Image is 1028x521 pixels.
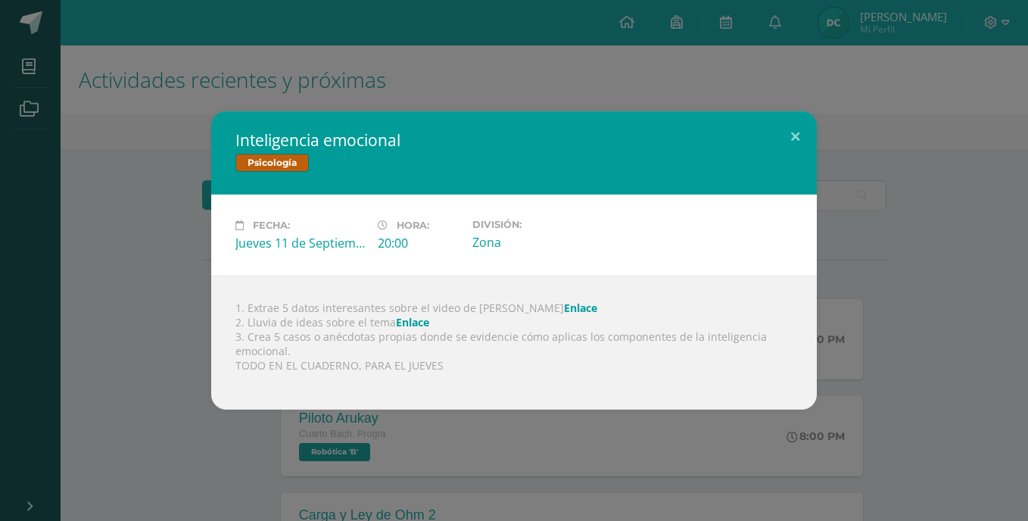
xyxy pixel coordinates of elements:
[235,129,793,151] h2: Inteligencia emocional
[774,111,817,163] button: Close (Esc)
[564,301,597,315] a: Enlace
[378,235,460,251] div: 20:00
[235,154,309,172] span: Psicología
[235,235,366,251] div: Jueves 11 de Septiembre
[396,315,429,329] a: Enlace
[253,220,290,231] span: Fecha:
[472,219,603,230] label: División:
[397,220,429,231] span: Hora:
[211,276,817,410] div: 1. Extrae 5 datos interesantes sobre el video de [PERSON_NAME] 2. Lluvia de ideas sobre el tema 3...
[472,234,603,251] div: Zona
